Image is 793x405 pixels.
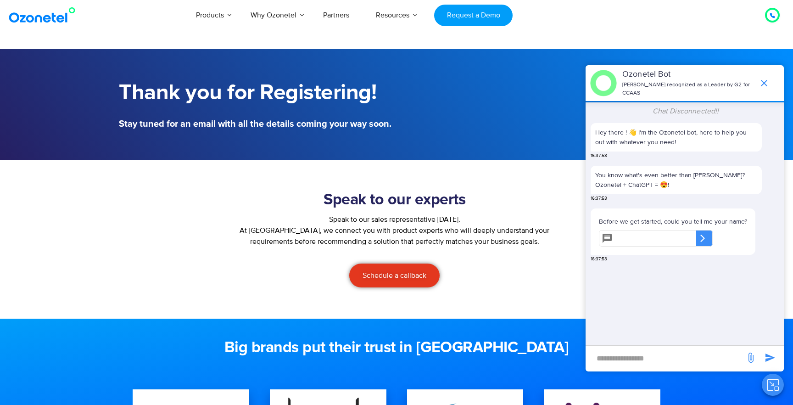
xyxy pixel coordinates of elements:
p: Before we get started, could you tell me your name? [599,217,747,226]
h2: Speak to our experts [232,191,558,209]
div: new-msg-input [590,350,741,367]
span: 16:37:53 [591,152,607,159]
a: Schedule a callback [349,264,440,287]
span: end chat or minimize [755,74,773,92]
button: Close chat [762,374,784,396]
img: header [590,70,617,96]
div: Speak to our sales representative [DATE]. [232,214,558,225]
span: send message [742,349,760,367]
span: 16:37:53 [591,195,607,202]
h1: Thank you for Registering! [119,80,392,106]
p: At [GEOGRAPHIC_DATA], we connect you with product experts who will deeply understand your require... [232,225,558,247]
p: Hey there ! 👋 I'm the Ozonetel bot, here to help you out with whatever you need! [595,128,757,147]
h2: Big brands put their trust in [GEOGRAPHIC_DATA] [119,339,674,357]
a: Request a Demo [434,5,513,26]
h5: Stay tuned for an email with all the details coming your way soon. [119,119,392,129]
p: You know what's even better than [PERSON_NAME]? Ozonetel + ChatGPT = 😍! [595,170,757,190]
span: send message [761,349,779,367]
span: Chat Disconnected!! [653,107,719,116]
span: Schedule a callback [363,272,426,279]
p: Ozonetel Bot [622,68,754,81]
p: [PERSON_NAME] recognized as a Leader by G2 for CCAAS [622,81,754,97]
span: 16:37:53 [591,256,607,263]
